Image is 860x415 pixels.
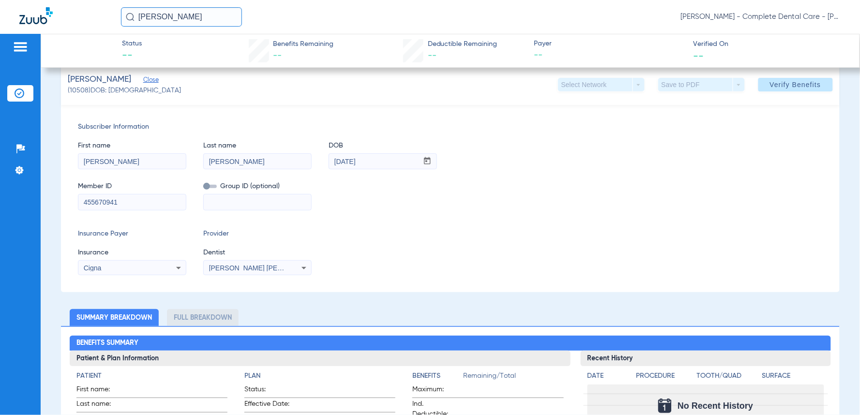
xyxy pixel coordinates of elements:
span: Insurance [78,248,186,258]
span: Subscriber Information [78,122,822,132]
span: -- [122,49,142,63]
h2: Benefits Summary [70,336,831,351]
span: Remaining/Total [463,371,563,385]
img: Zuub Logo [19,7,53,24]
span: [PERSON_NAME] - Complete Dental Care - [PERSON_NAME] [PERSON_NAME], DDS, [GEOGRAPHIC_DATA] [681,12,841,22]
input: Search for patients [121,7,242,27]
app-breakdown-title: Date [588,371,628,385]
app-breakdown-title: Surface [762,371,824,385]
span: Verified On [694,39,845,49]
span: [PERSON_NAME] [68,74,131,86]
span: Status [122,39,142,49]
span: Dentist [203,248,312,258]
span: No Recent History [678,401,753,411]
iframe: Chat Widget [812,369,860,415]
span: Member ID [78,181,186,192]
span: Deductible Remaining [428,39,498,49]
span: Last name: [76,399,124,412]
span: Provider [203,229,312,239]
span: First name [78,141,186,151]
span: Close [143,76,152,86]
h4: Date [588,371,628,381]
app-breakdown-title: Tooth/Quad [697,371,759,385]
span: Verify Benefits [770,81,821,89]
span: -- [428,51,437,60]
span: Last name [203,141,312,151]
h3: Recent History [581,351,831,366]
li: Summary Breakdown [70,309,159,326]
span: First name: [76,385,124,398]
app-breakdown-title: Benefits [412,371,463,385]
h4: Patient [76,371,227,381]
img: hamburger-icon [13,41,28,53]
span: (10508) DOB: [DEMOGRAPHIC_DATA] [68,86,181,96]
span: Maximum: [412,385,460,398]
span: Cigna [84,264,102,272]
h3: Patient & Plan Information [70,351,571,366]
span: Payer [534,39,685,49]
h4: Benefits [412,371,463,381]
img: Search Icon [126,13,135,21]
span: Insurance Payer [78,229,186,239]
li: Full Breakdown [167,309,239,326]
h4: Plan [244,371,395,381]
span: -- [273,51,282,60]
span: DOB [329,141,437,151]
span: [PERSON_NAME] [PERSON_NAME] 1861610545 [209,264,362,272]
span: Effective Date: [244,399,292,412]
button: Open calendar [418,154,437,169]
h4: Procedure [636,371,694,381]
span: -- [534,49,685,61]
button: Verify Benefits [758,78,833,91]
h4: Surface [762,371,824,381]
h4: Tooth/Quad [697,371,759,381]
span: -- [694,50,704,60]
img: Calendar [658,399,672,413]
span: Group ID (optional) [203,181,312,192]
app-breakdown-title: Procedure [636,371,694,385]
span: Benefits Remaining [273,39,333,49]
span: Status: [244,385,292,398]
